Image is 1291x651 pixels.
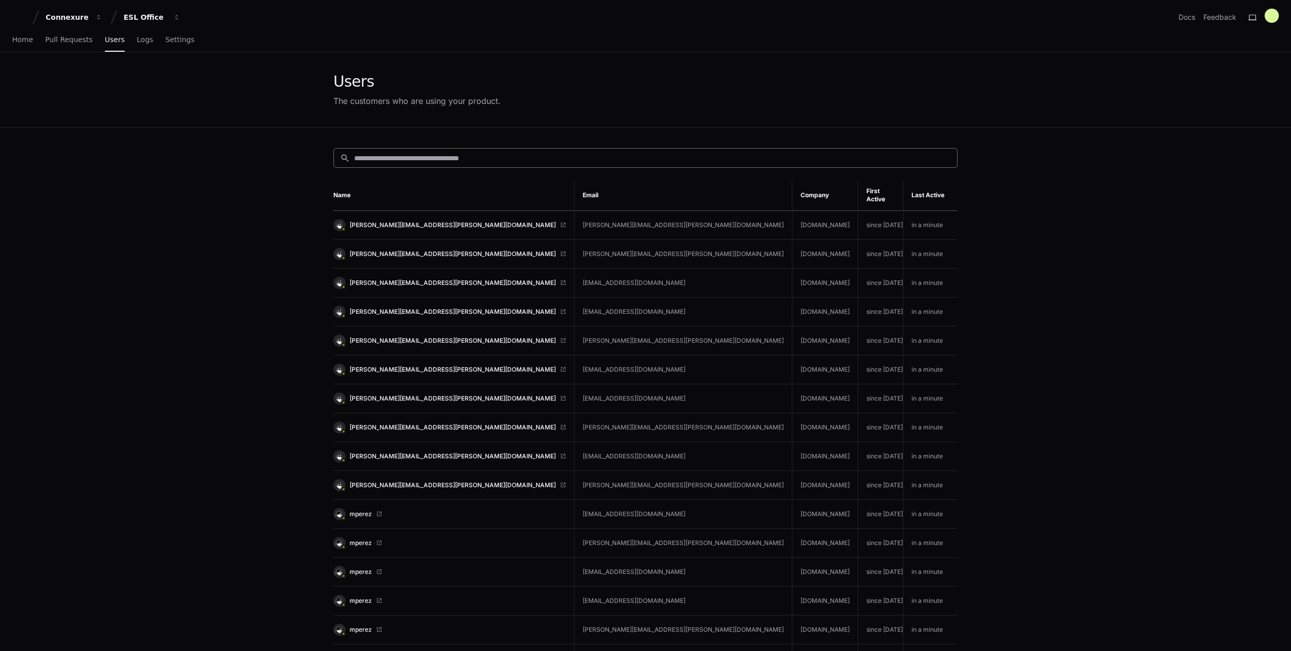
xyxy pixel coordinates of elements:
[792,384,858,413] td: [DOMAIN_NAME]
[792,355,858,384] td: [DOMAIN_NAME]
[165,37,194,43] span: Settings
[858,529,903,558] td: since [DATE]
[575,298,792,327] td: [EMAIL_ADDRESS][DOMAIN_NAME]
[45,28,92,52] a: Pull Requests
[12,28,33,52] a: Home
[903,529,965,558] td: in a minute
[350,597,372,605] span: mperez
[333,73,501,91] div: Users
[333,595,566,607] a: mperez
[575,558,792,587] td: [EMAIL_ADDRESS][DOMAIN_NAME]
[105,28,125,52] a: Users
[334,538,344,548] img: 2.svg
[350,423,556,431] span: [PERSON_NAME][EMAIL_ADDRESS][PERSON_NAME][DOMAIN_NAME]
[334,480,344,490] img: 4.svg
[334,278,344,287] img: 4.svg
[792,442,858,471] td: [DOMAIN_NAME]
[45,37,92,43] span: Pull Requests
[575,529,792,558] td: [PERSON_NAME][EMAIL_ADDRESS][PERSON_NAME][DOMAIN_NAME]
[575,471,792,500] td: [PERSON_NAME][EMAIL_ADDRESS][PERSON_NAME][DOMAIN_NAME]
[333,537,566,549] a: mperez
[858,413,903,442] td: since [DATE]
[575,500,792,529] td: [EMAIL_ADDRESS][DOMAIN_NAME]
[333,508,566,520] a: mperez
[575,413,792,442] td: [PERSON_NAME][EMAIL_ADDRESS][PERSON_NAME][DOMAIN_NAME]
[575,269,792,298] td: [EMAIL_ADDRESS][DOMAIN_NAME]
[333,306,566,318] a: [PERSON_NAME][EMAIL_ADDRESS][PERSON_NAME][DOMAIN_NAME]
[350,394,556,403] span: [PERSON_NAME][EMAIL_ADDRESS][PERSON_NAME][DOMAIN_NAME]
[334,393,344,403] img: 4.svg
[350,366,556,374] span: [PERSON_NAME][EMAIL_ADDRESS][PERSON_NAME][DOMAIN_NAME]
[350,337,556,345] span: [PERSON_NAME][EMAIL_ADDRESS][PERSON_NAME][DOMAIN_NAME]
[858,327,903,355] td: since [DATE]
[334,596,344,605] img: 2.svg
[334,567,344,576] img: 2.svg
[350,539,372,547] span: mperez
[575,355,792,384] td: [EMAIL_ADDRESS][DOMAIN_NAME]
[792,327,858,355] td: [DOMAIN_NAME]
[124,12,167,22] div: ESL Office
[858,384,903,413] td: since [DATE]
[792,587,858,616] td: [DOMAIN_NAME]
[903,240,965,269] td: in a minute
[333,421,566,433] a: [PERSON_NAME][EMAIL_ADDRESS][PERSON_NAME][DOMAIN_NAME]
[858,587,903,616] td: since [DATE]
[333,219,566,231] a: [PERSON_NAME][EMAIL_ADDRESS][PERSON_NAME][DOMAIN_NAME]
[575,327,792,355] td: [PERSON_NAME][EMAIL_ADDRESS][PERSON_NAME][DOMAIN_NAME]
[350,452,556,460] span: [PERSON_NAME][EMAIL_ADDRESS][PERSON_NAME][DOMAIN_NAME]
[350,308,556,316] span: [PERSON_NAME][EMAIL_ADDRESS][PERSON_NAME][DOMAIN_NAME]
[42,8,106,26] button: Connexure
[334,220,344,230] img: 4.svg
[858,558,903,587] td: since [DATE]
[792,269,858,298] td: [DOMAIN_NAME]
[858,442,903,471] td: since [DATE]
[350,510,372,518] span: mperez
[903,616,965,644] td: in a minute
[333,95,501,107] div: The customers who are using your product.
[333,450,566,462] a: [PERSON_NAME][EMAIL_ADDRESS][PERSON_NAME][DOMAIN_NAME]
[858,240,903,269] td: since [DATE]
[903,180,965,211] th: Last Active
[858,180,903,211] th: First Active
[105,37,125,43] span: Users
[903,384,965,413] td: in a minute
[334,249,344,259] img: 4.svg
[858,471,903,500] td: since [DATE]
[575,384,792,413] td: [EMAIL_ADDRESS][DOMAIN_NAME]
[575,442,792,471] td: [EMAIL_ADDRESS][DOMAIN_NAME]
[903,327,965,355] td: in a minute
[792,500,858,529] td: [DOMAIN_NAME]
[903,269,965,298] td: in a minute
[1203,12,1236,22] button: Feedback
[1179,12,1195,22] a: Docs
[334,365,344,374] img: 4.svg
[903,211,965,240] td: in a minute
[333,180,575,211] th: Name
[792,180,858,211] th: Company
[903,471,965,500] td: in a minute
[858,616,903,644] td: since [DATE]
[334,422,344,432] img: 4.svg
[350,481,556,489] span: [PERSON_NAME][EMAIL_ADDRESS][PERSON_NAME][DOMAIN_NAME]
[350,568,372,576] span: mperez
[792,413,858,442] td: [DOMAIN_NAME]
[350,250,556,258] span: [PERSON_NAME][EMAIL_ADDRESS][PERSON_NAME][DOMAIN_NAME]
[792,471,858,500] td: [DOMAIN_NAME]
[903,500,965,529] td: in a minute
[333,364,566,376] a: [PERSON_NAME][EMAIL_ADDRESS][PERSON_NAME][DOMAIN_NAME]
[858,355,903,384] td: since [DATE]
[334,625,344,634] img: 2.svg
[858,500,903,529] td: since [DATE]
[334,307,344,316] img: 4.svg
[858,269,903,298] td: since [DATE]
[12,37,33,43] span: Home
[137,28,153,52] a: Logs
[792,529,858,558] td: [DOMAIN_NAME]
[333,248,566,260] a: [PERSON_NAME][EMAIL_ADDRESS][PERSON_NAME][DOMAIN_NAME]
[333,624,566,636] a: mperez
[350,279,556,287] span: [PERSON_NAME][EMAIL_ADDRESS][PERSON_NAME][DOMAIN_NAME]
[333,566,566,578] a: mperez
[575,587,792,616] td: [EMAIL_ADDRESS][DOMAIN_NAME]
[858,298,903,327] td: since [DATE]
[903,587,965,616] td: in a minute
